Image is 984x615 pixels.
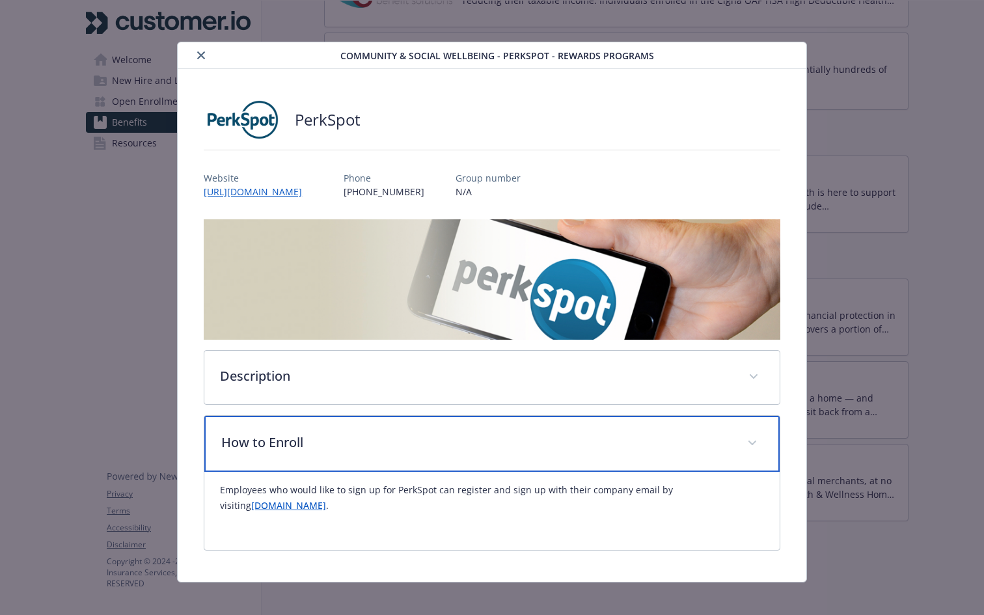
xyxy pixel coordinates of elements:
p: Group number [456,171,521,185]
p: Website [204,171,312,185]
div: How to Enroll [204,416,780,472]
a: [DOMAIN_NAME] [251,499,326,512]
img: banner [204,219,780,340]
p: How to Enroll [221,433,731,452]
span: Community & Social Wellbeing - PerkSpot - Rewards Programs [340,49,654,62]
p: Phone [344,171,424,185]
p: [PHONE_NUMBER] [344,185,424,198]
button: close [193,48,209,63]
div: details for plan Community & Social Wellbeing - PerkSpot - Rewards Programs [98,42,886,582]
a: [URL][DOMAIN_NAME] [204,185,312,198]
img: PerkSpot [204,100,282,139]
h2: PerkSpot [295,109,361,131]
p: Employees who would like to sign up for PerkSpot can register and sign up with their company emai... [220,482,764,513]
div: How to Enroll [204,472,780,550]
div: Description [204,351,780,404]
p: Description [220,366,733,386]
p: N/A [456,185,521,198]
